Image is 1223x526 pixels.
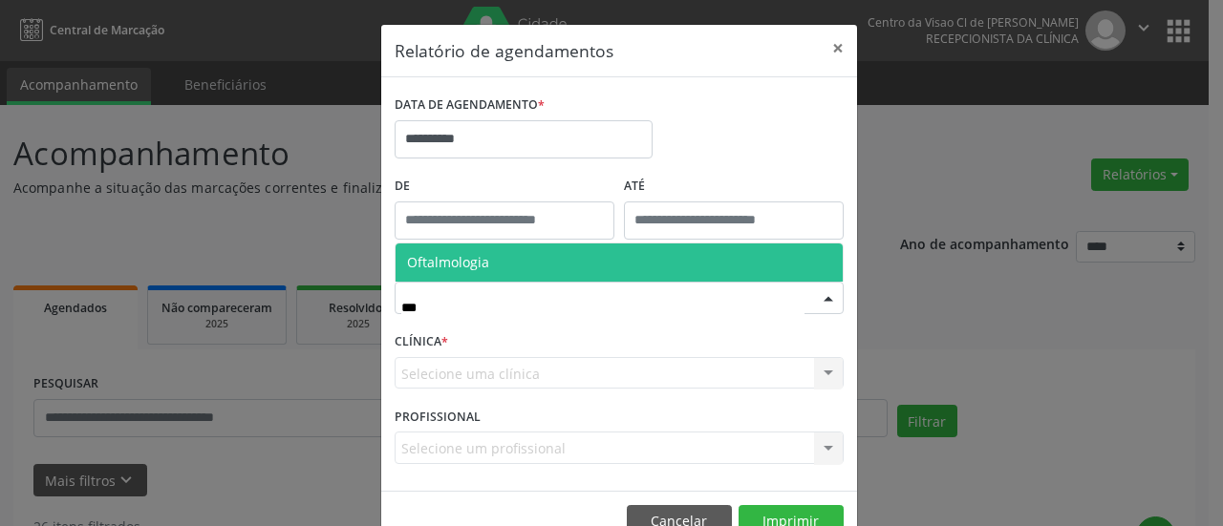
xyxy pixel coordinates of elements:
button: Close [819,25,857,72]
h5: Relatório de agendamentos [395,38,613,63]
label: PROFISSIONAL [395,402,481,431]
span: Oftalmologia [407,253,489,271]
label: ATÉ [624,172,844,201]
label: CLÍNICA [395,327,448,357]
label: DATA DE AGENDAMENTO [395,91,545,120]
label: De [395,172,614,201]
